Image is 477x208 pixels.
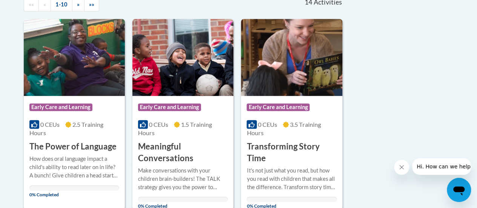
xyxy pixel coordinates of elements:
span: «« [29,1,34,8]
span: »» [89,1,94,8]
span: Early Care and Learning [247,103,310,111]
iframe: Message from company [412,158,471,175]
span: Early Care and Learning [138,103,201,111]
span: » [77,1,80,8]
span: 0 CEUs [149,121,168,128]
div: It's not just what you read, but how you read with children that makes all the difference. Transf... [247,166,336,191]
span: Hi. How can we help? [5,5,61,11]
span: 0 CEUs [258,121,277,128]
div: Make conversations with your children brain-builders! The TALK strategy gives you the power to en... [138,166,228,191]
span: 0 CEUs [40,121,60,128]
iframe: Button to launch messaging window [447,178,471,202]
img: Course Logo [241,19,342,96]
span: Early Care and Learning [29,103,92,111]
h3: Transforming Story Time [247,141,336,164]
h3: The Power of Language [29,141,117,153]
img: Course Logo [24,19,125,96]
h3: Meaningful Conversations [138,141,228,164]
img: Course Logo [132,19,233,96]
iframe: Close message [394,160,409,175]
div: How does oral language impact a child's ability to read later on in life? A bunch! Give children ... [29,155,119,180]
span: « [43,1,46,8]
